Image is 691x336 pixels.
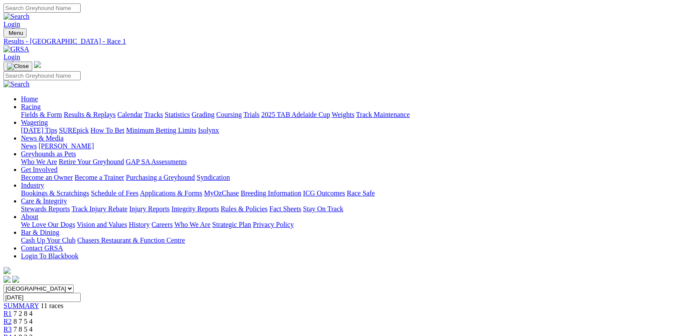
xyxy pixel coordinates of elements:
[356,111,410,118] a: Track Maintenance
[91,127,125,134] a: How To Bet
[77,221,127,228] a: Vision and Values
[7,63,29,70] img: Close
[126,174,195,181] a: Purchasing a Greyhound
[21,252,78,260] a: Login To Blackbook
[126,158,187,165] a: GAP SA Assessments
[21,244,63,252] a: Contact GRSA
[21,142,37,150] a: News
[21,127,57,134] a: [DATE] Tips
[198,127,219,134] a: Isolynx
[3,28,27,38] button: Toggle navigation
[21,119,48,126] a: Wagering
[34,61,41,68] img: logo-grsa-white.png
[126,127,196,134] a: Minimum Betting Limits
[77,237,185,244] a: Chasers Restaurant & Function Centre
[21,197,67,205] a: Care & Integrity
[3,21,20,28] a: Login
[21,174,688,182] div: Get Involved
[129,221,150,228] a: History
[21,237,688,244] div: Bar & Dining
[21,205,70,213] a: Stewards Reports
[241,189,301,197] a: Breeding Information
[21,213,38,220] a: About
[91,189,138,197] a: Schedule of Fees
[21,166,58,173] a: Get Involved
[21,189,89,197] a: Bookings & Scratchings
[129,205,170,213] a: Injury Reports
[21,158,688,166] div: Greyhounds as Pets
[144,111,163,118] a: Tracks
[21,237,75,244] a: Cash Up Your Club
[12,276,19,283] img: twitter.svg
[14,310,33,317] span: 7 2 8 4
[21,174,73,181] a: Become an Owner
[303,189,345,197] a: ICG Outcomes
[253,221,294,228] a: Privacy Policy
[165,111,190,118] a: Statistics
[21,127,688,134] div: Wagering
[75,174,124,181] a: Become a Trainer
[21,111,62,118] a: Fields & Form
[243,111,259,118] a: Trials
[21,158,57,165] a: Who We Are
[3,326,12,333] a: R3
[216,111,242,118] a: Coursing
[21,111,688,119] div: Racing
[171,205,219,213] a: Integrity Reports
[59,158,124,165] a: Retire Your Greyhound
[3,310,12,317] a: R1
[21,189,688,197] div: Industry
[21,182,44,189] a: Industry
[347,189,374,197] a: Race Safe
[197,174,230,181] a: Syndication
[3,45,29,53] img: GRSA
[14,326,33,333] span: 7 8 5 4
[192,111,214,118] a: Grading
[3,267,10,274] img: logo-grsa-white.png
[41,302,63,309] span: 11 races
[59,127,89,134] a: SUREpick
[151,221,173,228] a: Careers
[3,38,688,45] a: Results - [GEOGRAPHIC_DATA] - Race 1
[21,134,64,142] a: News & Media
[21,150,76,158] a: Greyhounds as Pets
[212,221,251,228] a: Strategic Plan
[21,103,41,110] a: Racing
[261,111,330,118] a: 2025 TAB Adelaide Cup
[3,13,30,21] img: Search
[21,142,688,150] div: News & Media
[117,111,143,118] a: Calendar
[3,62,32,71] button: Toggle navigation
[174,221,211,228] a: Who We Are
[3,318,12,325] a: R2
[3,80,30,88] img: Search
[140,189,202,197] a: Applications & Forms
[9,30,23,36] span: Menu
[64,111,116,118] a: Results & Replays
[21,229,59,236] a: Bar & Dining
[3,276,10,283] img: facebook.svg
[332,111,354,118] a: Weights
[3,53,20,61] a: Login
[3,302,39,309] a: SUMMARY
[21,221,688,229] div: About
[3,71,81,80] input: Search
[38,142,94,150] a: [PERSON_NAME]
[21,205,688,213] div: Care & Integrity
[3,3,81,13] input: Search
[303,205,343,213] a: Stay On Track
[3,293,81,302] input: Select date
[21,221,75,228] a: We Love Our Dogs
[269,205,301,213] a: Fact Sheets
[71,205,127,213] a: Track Injury Rebate
[204,189,239,197] a: MyOzChase
[221,205,268,213] a: Rules & Policies
[21,95,38,103] a: Home
[14,318,33,325] span: 8 7 5 4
